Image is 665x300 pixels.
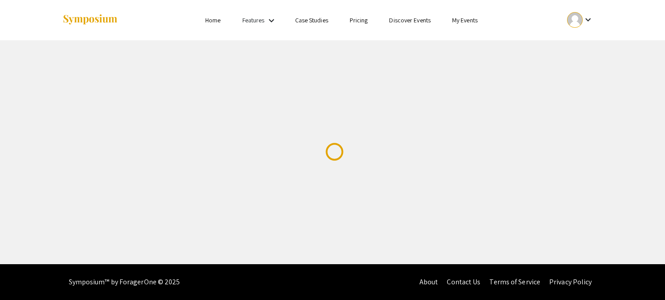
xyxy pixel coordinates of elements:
[62,14,118,26] img: Symposium by ForagerOne
[489,277,540,287] a: Terms of Service
[266,15,277,26] mat-icon: Expand Features list
[549,277,592,287] a: Privacy Policy
[389,16,431,24] a: Discover Events
[558,10,603,30] button: Expand account dropdown
[205,16,220,24] a: Home
[583,14,593,25] mat-icon: Expand account dropdown
[419,277,438,287] a: About
[242,16,265,24] a: Features
[447,277,480,287] a: Contact Us
[350,16,368,24] a: Pricing
[295,16,328,24] a: Case Studies
[452,16,478,24] a: My Events
[69,264,180,300] div: Symposium™ by ForagerOne © 2025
